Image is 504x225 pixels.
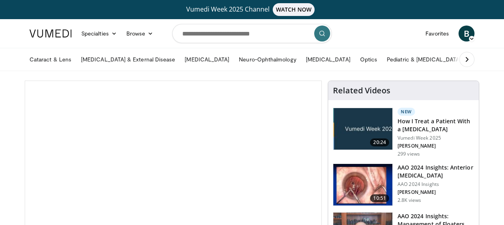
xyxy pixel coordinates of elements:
h3: How I Treat a Patient With a [MEDICAL_DATA] [398,117,474,133]
a: [MEDICAL_DATA] & External Disease [76,51,180,67]
p: [PERSON_NAME] [398,189,474,195]
p: New [398,108,415,116]
img: VuMedi Logo [30,30,72,37]
p: [PERSON_NAME] [398,143,474,149]
a: Cataract & Lens [25,51,76,67]
a: Neuro-Ophthalmology [234,51,301,67]
a: Specialties [77,26,122,41]
input: Search topics, interventions [172,24,332,43]
a: 20:24 New How I Treat a Patient With a [MEDICAL_DATA] Vumedi Week 2025 [PERSON_NAME] 299 views [333,108,474,157]
a: Vumedi Week 2025 ChannelWATCH NOW [31,3,473,16]
span: 10:51 [370,194,389,202]
a: Pediatric & [MEDICAL_DATA] [382,51,466,67]
a: B [459,26,474,41]
span: WATCH NOW [273,3,315,16]
a: Browse [122,26,158,41]
a: [MEDICAL_DATA] [301,51,355,67]
a: [MEDICAL_DATA] [180,51,234,67]
a: Optics [355,51,382,67]
p: AAO 2024 Insights [398,181,474,187]
a: 10:51 AAO 2024 Insights: Anterior [MEDICAL_DATA] AAO 2024 Insights [PERSON_NAME] 2.8K views [333,164,474,206]
p: Vumedi Week 2025 [398,135,474,141]
a: Favorites [421,26,454,41]
img: 02d29458-18ce-4e7f-be78-7423ab9bdffd.jpg.150x105_q85_crop-smart_upscale.jpg [333,108,392,150]
h3: AAO 2024 Insights: Anterior [MEDICAL_DATA] [398,164,474,180]
p: 2.8K views [398,197,421,203]
p: 299 views [398,151,420,157]
span: 20:24 [370,138,389,146]
img: fd942f01-32bb-45af-b226-b96b538a46e6.150x105_q85_crop-smart_upscale.jpg [333,164,392,205]
h4: Related Videos [333,86,390,95]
